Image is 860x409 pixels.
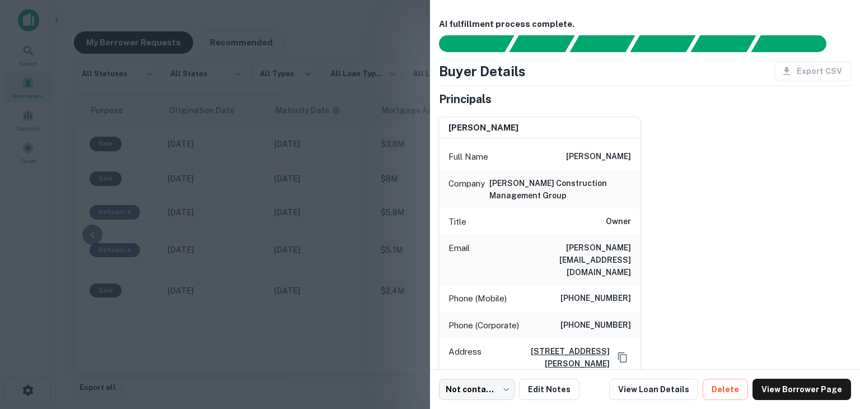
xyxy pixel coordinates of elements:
[606,215,631,229] h6: Owner
[426,35,510,52] div: Sending borrower request to AI...
[804,319,860,373] iframe: Chat Widget
[509,35,574,52] div: Your request is received and processing...
[569,35,635,52] div: Documents found, AI parsing details...
[448,150,488,164] p: Full Name
[751,35,840,52] div: AI fulfillment process complete.
[448,177,485,202] p: Company
[448,319,519,332] p: Phone (Corporate)
[439,91,492,108] h5: Principals
[489,177,631,202] h6: [PERSON_NAME] construction management group
[448,215,466,229] p: Title
[448,292,507,305] p: Phone (Mobile)
[560,292,631,305] h6: [PHONE_NUMBER]
[439,379,515,400] div: Not contacted
[560,319,631,332] h6: [PHONE_NUMBER]
[486,345,610,370] a: [STREET_ADDRESS][PERSON_NAME]
[614,349,631,366] button: Copy Address
[630,35,695,52] div: Principals found, AI now looking for contact information...
[439,18,851,31] h6: AI fulfillment process complete.
[448,241,470,278] p: Email
[448,345,482,370] p: Address
[519,379,579,400] button: Edit Notes
[497,241,631,278] h6: [PERSON_NAME][EMAIL_ADDRESS][DOMAIN_NAME]
[566,150,631,164] h6: [PERSON_NAME]
[752,379,851,400] a: View Borrower Page
[609,379,698,400] a: View Loan Details
[448,122,518,134] h6: [PERSON_NAME]
[703,379,748,400] button: Delete
[690,35,756,52] div: Principals found, still searching for contact information. This may take time...
[439,61,526,81] h4: Buyer Details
